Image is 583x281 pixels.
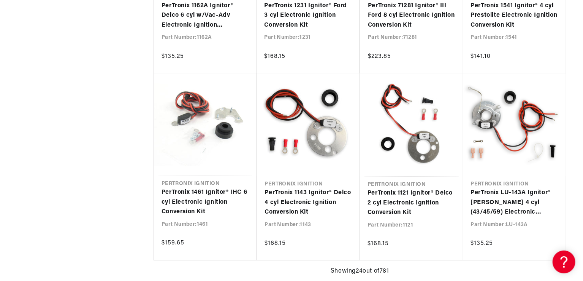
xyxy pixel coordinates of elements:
a: PerTronix 1143 Ignitor® Delco 4 cyl Electronic Ignition Conversion Kit [265,188,353,217]
a: PerTronix LU-143A Ignitor® [PERSON_NAME] 4 cyl (43/45/59) Electronic Ignition Conversion Kit [471,188,559,217]
a: PerTronix 71281 Ignitor® III Ford 8 cyl Electronic Ignition Conversion Kit [368,1,456,30]
span: Showing 24 out of 781 [331,267,389,276]
a: PerTronix 1541 Ignitor® 4 cyl Prestolite Electronic Ignition Conversion Kit [471,1,559,30]
a: PerTronix 1461 Ignitor® IHC 6 cyl Electronic Ignition Conversion Kit [162,188,249,217]
a: PerTronix 1231 Ignitor® Ford 3 cyl Electronic Ignition Conversion Kit [265,1,352,30]
a: PerTronix 1162A Ignitor® Delco 6 cyl w/Vac-Adv Electronic Ignition Conversion Kit [162,1,249,30]
a: PerTronix 1121 Ignitor® Delco 2 cyl Electronic Ignition Conversion Kit [368,188,456,218]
